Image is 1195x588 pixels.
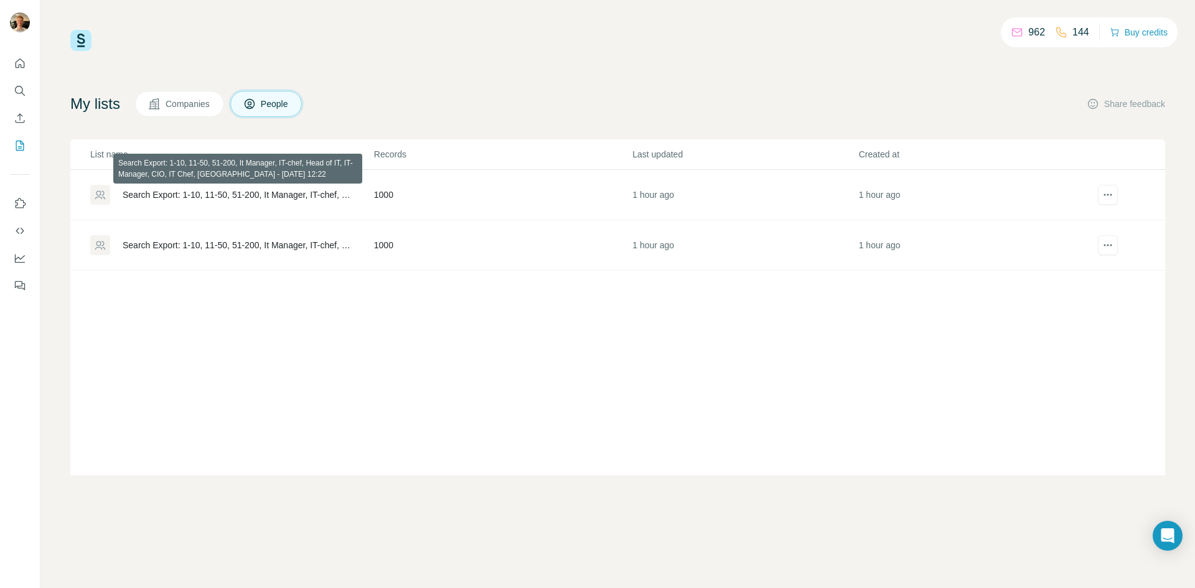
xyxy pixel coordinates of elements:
p: 962 [1028,25,1045,40]
button: Use Surfe API [10,220,30,242]
button: actions [1098,235,1118,255]
img: Surfe Logo [70,30,91,51]
span: Companies [166,98,211,110]
button: Use Surfe on LinkedIn [10,192,30,215]
button: Buy credits [1110,24,1168,41]
div: Search Export: 1-10, 11-50, 51-200, It Manager, IT-chef, Head of IT, IT-Manager, CIO, IT Chef, [G... [123,189,353,201]
button: Feedback [10,274,30,297]
button: Quick start [10,52,30,75]
p: List name [90,148,373,161]
button: My lists [10,134,30,157]
p: 144 [1072,25,1089,40]
td: 1000 [373,220,632,271]
td: 1 hour ago [858,220,1084,271]
p: Created at [859,148,1084,161]
td: 1000 [373,170,632,220]
td: 1 hour ago [858,170,1084,220]
button: Dashboard [10,247,30,269]
h4: My lists [70,94,120,114]
span: People [261,98,289,110]
img: Avatar [10,12,30,32]
p: Records [374,148,631,161]
div: Open Intercom Messenger [1153,521,1183,551]
button: actions [1098,185,1118,205]
button: Enrich CSV [10,107,30,129]
button: Share feedback [1087,98,1165,110]
td: 1 hour ago [632,170,858,220]
td: 1 hour ago [632,220,858,271]
button: Search [10,80,30,102]
p: Last updated [632,148,857,161]
div: Search Export: 1-10, 11-50, 51-200, It Manager, IT-chef, Head of IT, IT-Manager, CIO, IT Chef, [G... [123,239,353,251]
